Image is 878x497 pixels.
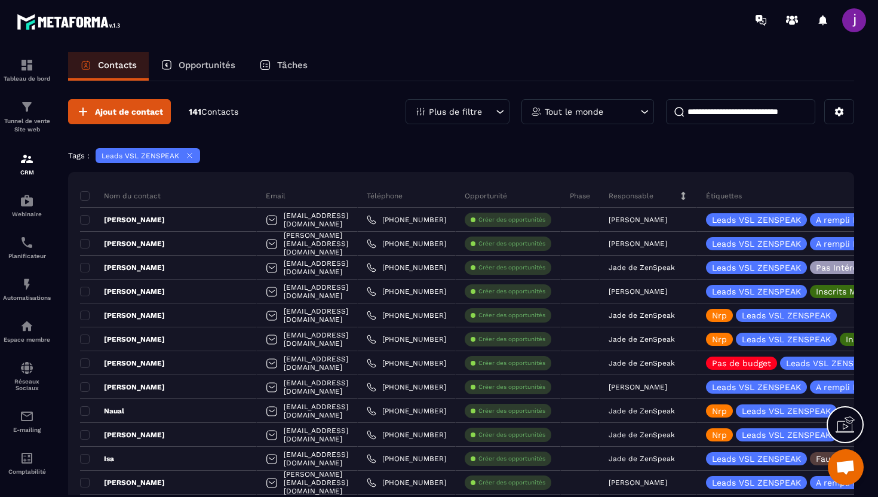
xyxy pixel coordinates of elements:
p: [PERSON_NAME] [80,358,165,368]
a: automationsautomationsWebinaire [3,185,51,226]
p: Leads VSL ZENSPEAK [712,263,801,272]
p: Réseaux Sociaux [3,378,51,391]
a: formationformationTableau de bord [3,49,51,91]
p: [PERSON_NAME] [609,287,667,296]
p: Jade de ZenSpeak [609,263,675,272]
img: email [20,409,34,424]
p: [PERSON_NAME] [80,382,165,392]
p: Tâches [277,60,308,70]
a: [PHONE_NUMBER] [367,430,446,440]
a: schedulerschedulerPlanificateur [3,226,51,268]
p: Créer des opportunités [478,216,545,224]
p: Nrp [712,407,727,415]
p: Pas de budget [712,359,771,367]
img: formation [20,100,34,114]
p: [PERSON_NAME] [609,240,667,248]
a: [PHONE_NUMBER] [367,382,446,392]
p: Tags : [68,151,90,160]
p: Planificateur [3,253,51,259]
span: Contacts [201,107,238,116]
p: Pas Intéressé [816,263,871,272]
p: [PERSON_NAME] [80,478,165,487]
a: [PHONE_NUMBER] [367,454,446,464]
a: formationformationCRM [3,143,51,185]
img: automations [20,277,34,292]
p: Créer des opportunités [478,455,545,463]
p: [PERSON_NAME] [609,383,667,391]
p: Leads VSL ZENSPEAK [712,383,801,391]
p: Créer des opportunités [478,359,545,367]
p: Comptabilité [3,468,51,475]
p: Naual [80,406,124,416]
a: Contacts [68,52,149,81]
p: Automatisations [3,294,51,301]
p: [PERSON_NAME] [80,311,165,320]
p: Webinaire [3,211,51,217]
p: Créer des opportunités [478,287,545,296]
img: formation [20,152,34,166]
a: formationformationTunnel de vente Site web [3,91,51,143]
img: logo [17,11,124,33]
p: Jade de ZenSpeak [609,335,675,343]
p: Leads VSL ZENSPEAK [712,478,801,487]
p: [PERSON_NAME] [80,215,165,225]
p: CRM [3,169,51,176]
p: Créer des opportunités [478,335,545,343]
a: automationsautomationsAutomatisations [3,268,51,310]
p: Leads VSL ZENSPEAK [712,216,801,224]
p: Email [266,191,285,201]
p: Isa [80,454,114,464]
p: Téléphone [367,191,403,201]
p: 141 [189,106,238,118]
p: Créer des opportunités [478,240,545,248]
p: Phase [570,191,590,201]
a: [PHONE_NUMBER] [367,335,446,344]
button: Ajout de contact [68,99,171,124]
a: [PHONE_NUMBER] [367,358,446,368]
a: [PHONE_NUMBER] [367,478,446,487]
a: social-networksocial-networkRéseaux Sociaux [3,352,51,400]
p: E-mailing [3,427,51,433]
img: scheduler [20,235,34,250]
img: formation [20,58,34,72]
div: Ouvrir le chat [828,449,864,485]
p: Jade de ZenSpeak [609,311,675,320]
img: accountant [20,451,34,465]
a: Tâches [247,52,320,81]
p: Contacts [98,60,137,70]
p: Opportunité [465,191,507,201]
p: Tout le monde [545,108,603,116]
p: Créer des opportunités [478,383,545,391]
p: [PERSON_NAME] [80,263,165,272]
p: Créer des opportunités [478,311,545,320]
span: Ajout de contact [95,106,163,118]
p: Nrp [712,335,727,343]
p: [PERSON_NAME] [609,216,667,224]
p: Nom du contact [80,191,161,201]
a: [PHONE_NUMBER] [367,263,446,272]
p: Leads VSL ZENSPEAK [712,240,801,248]
a: emailemailE-mailing [3,400,51,442]
p: Créer des opportunités [478,407,545,415]
p: Créer des opportunités [478,431,545,439]
p: Opportunités [179,60,235,70]
p: Jade de ZenSpeak [609,431,675,439]
p: Leads VSL ZENSPEAK [712,455,801,463]
p: Leads VSL ZENSPEAK [742,311,831,320]
p: Leads VSL ZENSPEAK [102,152,179,160]
p: Leads VSL ZENSPEAK [742,335,831,343]
p: Créer des opportunités [478,263,545,272]
p: Étiquettes [706,191,742,201]
p: Faux Numéro [816,455,870,463]
p: Responsable [609,191,653,201]
a: [PHONE_NUMBER] [367,287,446,296]
a: [PHONE_NUMBER] [367,311,446,320]
a: Opportunités [149,52,247,81]
a: [PHONE_NUMBER] [367,406,446,416]
a: [PHONE_NUMBER] [367,239,446,249]
img: automations [20,319,34,333]
p: Nrp [712,311,727,320]
p: Tableau de bord [3,75,51,82]
p: Plus de filtre [429,108,482,116]
p: Espace membre [3,336,51,343]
